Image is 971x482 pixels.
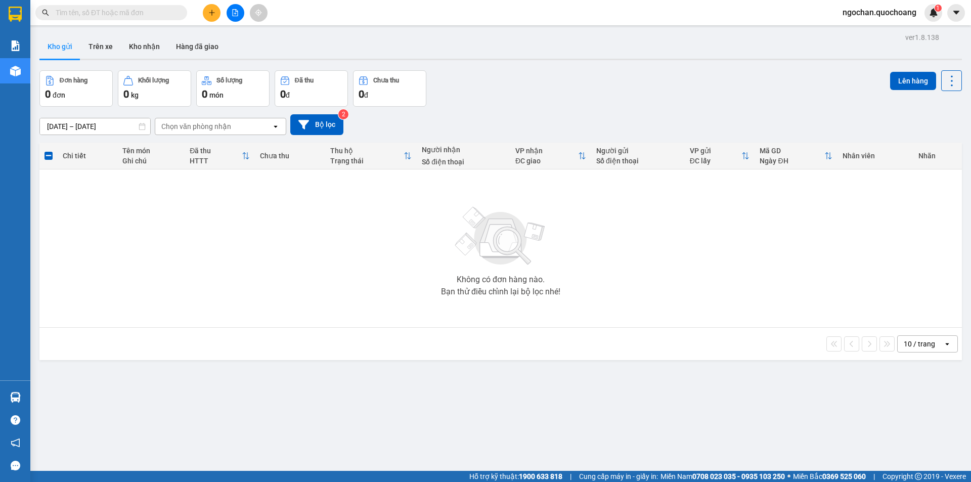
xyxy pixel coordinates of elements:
button: Đã thu0đ [275,70,348,107]
span: 0 [280,88,286,100]
div: Trạng thái [330,157,404,165]
button: Bộ lọc [290,114,343,135]
div: Ngày ĐH [760,157,824,165]
strong: 0708 023 035 - 0935 103 250 [692,472,785,480]
span: copyright [915,473,922,480]
span: | [873,471,875,482]
img: warehouse-icon [10,392,21,403]
div: Nhãn [918,152,957,160]
img: icon-new-feature [929,8,938,17]
span: message [11,461,20,470]
span: Miền Bắc [793,471,866,482]
div: Tên món [122,147,180,155]
button: Hàng đã giao [168,34,227,59]
button: Kho gửi [39,34,80,59]
button: Kho nhận [121,34,168,59]
div: Mã GD [760,147,824,155]
span: file-add [232,9,239,16]
button: Lên hàng [890,72,936,90]
span: 0 [123,88,129,100]
th: Toggle SortBy [510,143,591,169]
span: 0 [359,88,364,100]
span: Cung cấp máy in - giấy in: [579,471,658,482]
span: Hỗ trợ kỹ thuật: [469,471,562,482]
span: search [42,9,49,16]
div: Đã thu [190,147,242,155]
div: Nhân viên [843,152,908,160]
div: Chưa thu [373,77,399,84]
div: Chọn văn phòng nhận [161,121,231,132]
span: aim [255,9,262,16]
input: Select a date range. [40,118,150,135]
div: VP gửi [690,147,742,155]
div: Người gửi [596,147,680,155]
div: Số điện thoại [596,157,680,165]
div: Đơn hàng [60,77,87,84]
div: Ghi chú [122,157,180,165]
div: Số điện thoại [422,158,505,166]
span: đ [364,91,368,99]
th: Toggle SortBy [185,143,255,169]
span: 0 [202,88,207,100]
div: Thu hộ [330,147,404,155]
strong: 0369 525 060 [822,472,866,480]
span: đơn [53,91,65,99]
button: Khối lượng0kg [118,70,191,107]
span: kg [131,91,139,99]
th: Toggle SortBy [755,143,837,169]
button: caret-down [947,4,965,22]
span: caret-down [952,8,961,17]
span: | [570,471,571,482]
div: ĐC lấy [690,157,742,165]
button: Số lượng0món [196,70,270,107]
div: Chi tiết [63,152,112,160]
button: plus [203,4,220,22]
img: svg+xml;base64,PHN2ZyBjbGFzcz0ibGlzdC1wbHVnX19zdmciIHhtbG5zPSJodHRwOi8vd3d3LnczLm9yZy8yMDAwL3N2Zy... [450,201,551,272]
span: plus [208,9,215,16]
span: question-circle [11,415,20,425]
sup: 1 [935,5,942,12]
span: đ [286,91,290,99]
svg: open [272,122,280,130]
span: ngochan.quochoang [834,6,924,19]
th: Toggle SortBy [685,143,755,169]
sup: 2 [338,109,348,119]
div: Số lượng [216,77,242,84]
button: Đơn hàng0đơn [39,70,113,107]
div: 10 / trang [904,339,935,349]
span: 1 [936,5,940,12]
div: VP nhận [515,147,578,155]
strong: 1900 633 818 [519,472,562,480]
div: Bạn thử điều chỉnh lại bộ lọc nhé! [441,288,560,296]
th: Toggle SortBy [325,143,417,169]
span: 0 [45,88,51,100]
div: Chưa thu [260,152,320,160]
input: Tìm tên, số ĐT hoặc mã đơn [56,7,175,18]
button: Chưa thu0đ [353,70,426,107]
svg: open [943,340,951,348]
img: solution-icon [10,40,21,51]
span: món [209,91,224,99]
button: aim [250,4,268,22]
span: ⚪️ [787,474,790,478]
div: ĐC giao [515,157,578,165]
img: logo-vxr [9,7,22,22]
div: Người nhận [422,146,505,154]
div: Không có đơn hàng nào. [457,276,545,284]
button: Trên xe [80,34,121,59]
span: Miền Nam [660,471,785,482]
div: Khối lượng [138,77,169,84]
div: Đã thu [295,77,314,84]
div: HTTT [190,157,242,165]
button: file-add [227,4,244,22]
img: warehouse-icon [10,66,21,76]
span: notification [11,438,20,448]
div: ver 1.8.138 [905,32,939,43]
